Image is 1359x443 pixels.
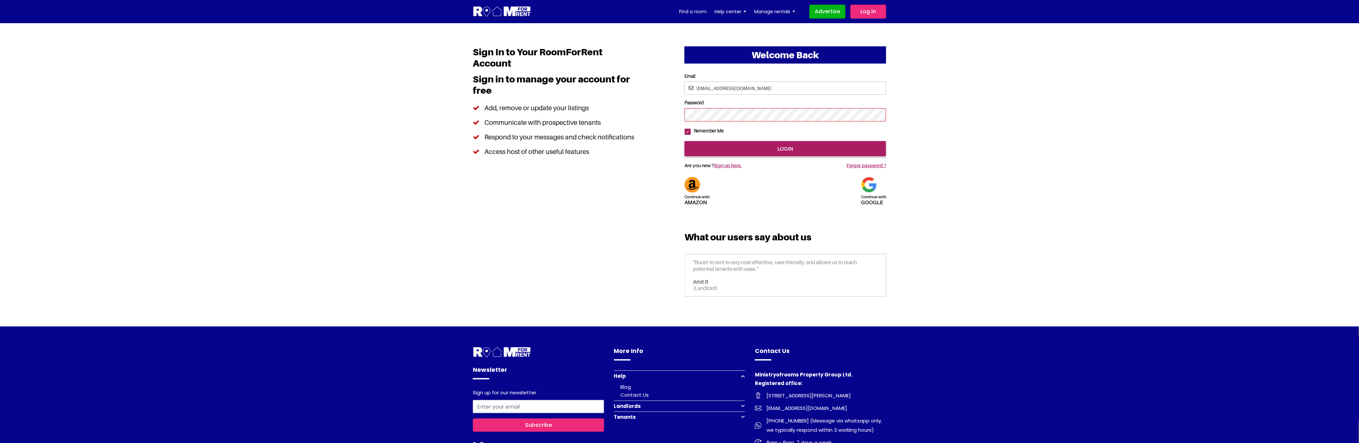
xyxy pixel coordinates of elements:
p: "Room to rent is very cost-effective, user-friendly, and allows us to reach potential tenants wit... [693,259,878,278]
h5: Amazon [684,193,710,205]
h3: What our users say about us [684,231,886,248]
a: Log in [850,5,886,19]
h3: Sign in to manage your account for free [473,74,639,101]
span: [EMAIL_ADDRESS][DOMAIN_NAME] [762,404,847,413]
img: Room For Rent [755,422,762,429]
label: Remember Me [691,128,724,134]
img: Amazon [684,177,700,193]
a: Find a room [679,7,707,17]
h2: Welcome Back [684,46,886,64]
li: Respond to your messages and check notifications [473,130,639,144]
li: Access host of other useful features [473,144,639,159]
a: [STREET_ADDRESS][PERSON_NAME] [755,391,886,400]
a: Help center [715,7,746,17]
label: Sign up for our newsletter [473,390,536,397]
img: Room For Rent [473,346,531,359]
input: Email [684,81,886,95]
img: Room For Rent [755,405,762,412]
h5: google [861,193,886,205]
h4: Newsletter [473,365,604,379]
a: Contact Us [621,391,649,398]
a: Blog [621,383,631,390]
button: Tenants [614,412,745,422]
li: Communicate with prospective tenants [473,115,639,130]
button: Help [614,370,745,381]
a: Advertise [809,5,845,19]
img: Google [861,177,877,193]
label: Email [684,74,886,79]
h5: Are you new ? [684,156,798,172]
h4: Ministryofrooms Property Group Ltd. Registered office: [755,370,886,391]
h4: Contact Us [755,346,886,361]
a: [PHONE_NUMBER] (Message via whatsapp only, we typically respond within 3 working hours) [755,416,886,435]
h1: Sign In to Your RoomForRent Account [473,46,639,74]
li: Add, remove or update your listings [473,101,639,115]
span: Continue with [684,194,710,200]
img: Logo for Room for Rent, featuring a welcoming design with a house icon and modern typography [473,6,531,18]
h4: More Info [614,346,745,361]
span: [PHONE_NUMBER] (Message via whatsapp only, we typically respond within 3 working hours) [762,416,886,435]
h6: Amit B [693,279,878,285]
button: Landlords [614,401,745,412]
input: login [684,141,886,156]
a: Continue withgoogle [861,181,886,205]
input: Enter your email [473,400,604,413]
a: Sign up here. [714,163,742,168]
a: Forgot password ? [846,163,886,168]
label: Password [684,100,886,106]
a: Continue withAmazon [684,181,710,205]
img: Room For Rent [755,392,762,399]
a: Manage rentals [754,7,795,17]
span: Continue with [861,194,886,200]
button: Subscribe [473,418,604,432]
a: [EMAIL_ADDRESS][DOMAIN_NAME] [755,404,886,413]
span: [STREET_ADDRESS][PERSON_NAME] [762,391,851,400]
